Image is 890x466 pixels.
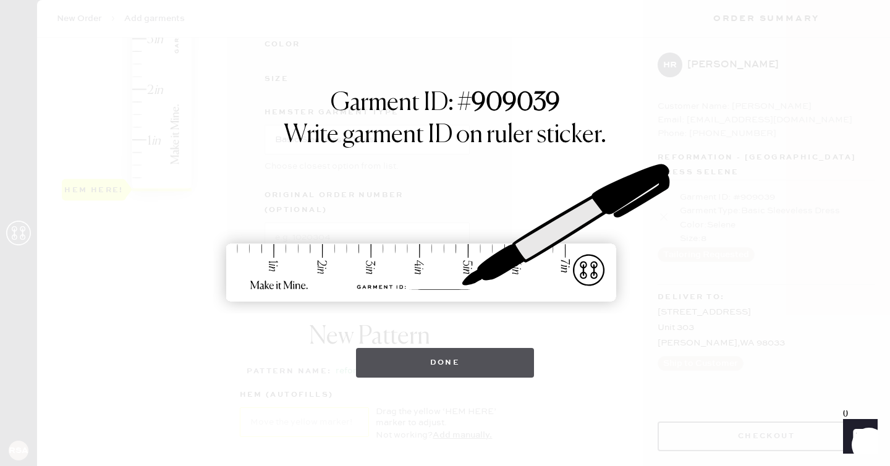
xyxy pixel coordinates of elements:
h1: Garment ID: # [331,88,560,121]
button: Done [356,348,535,378]
h1: Write garment ID on ruler sticker. [284,121,606,150]
strong: 909039 [472,91,560,116]
img: ruler-sticker-sharpie.svg [213,132,677,336]
iframe: Front Chat [831,410,884,464]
